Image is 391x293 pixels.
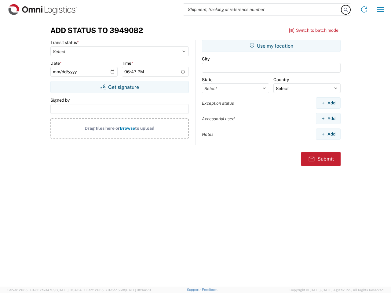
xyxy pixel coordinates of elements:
[273,77,289,82] label: Country
[290,287,384,293] span: Copyright © [DATE]-[DATE] Agistix Inc., All Rights Reserved
[202,77,213,82] label: State
[85,126,120,131] span: Drag files here or
[202,100,234,106] label: Exception status
[122,60,133,66] label: Time
[187,288,202,291] a: Support
[58,288,82,292] span: [DATE] 11:04:24
[316,128,341,140] button: Add
[289,25,338,35] button: Switch to batch mode
[202,116,235,121] label: Accessorial used
[84,288,151,292] span: Client: 2025.17.0-5dd568f
[50,26,143,35] h3: Add Status to 3949082
[316,113,341,124] button: Add
[301,152,341,166] button: Submit
[120,126,135,131] span: Browse
[50,60,62,66] label: Date
[7,288,82,292] span: Server: 2025.17.0-327f6347098
[125,288,151,292] span: [DATE] 08:44:20
[202,56,210,62] label: City
[202,40,341,52] button: Use my location
[50,97,70,103] label: Signed by
[50,81,189,93] button: Get signature
[316,97,341,109] button: Add
[183,4,342,15] input: Shipment, tracking or reference number
[135,126,155,131] span: to upload
[202,132,214,137] label: Notes
[50,40,79,45] label: Transit status
[202,288,217,291] a: Feedback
